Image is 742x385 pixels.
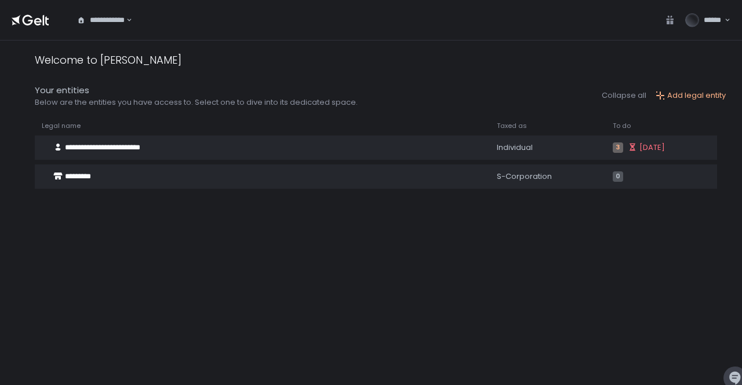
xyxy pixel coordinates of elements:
[42,122,81,130] span: Legal name
[35,97,358,108] div: Below are the entities you have access to. Select one to dive into its dedicated space.
[656,90,726,101] button: Add legal entity
[35,84,358,97] div: Your entities
[497,142,599,153] div: Individual
[35,52,181,68] div: Welcome to [PERSON_NAME]
[70,8,132,32] div: Search for option
[497,171,599,182] div: S-Corporation
[613,142,623,153] span: 3
[497,122,527,130] span: Taxed as
[613,171,623,182] span: 0
[639,142,665,153] span: [DATE]
[602,90,646,101] button: Collapse all
[613,122,631,130] span: To do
